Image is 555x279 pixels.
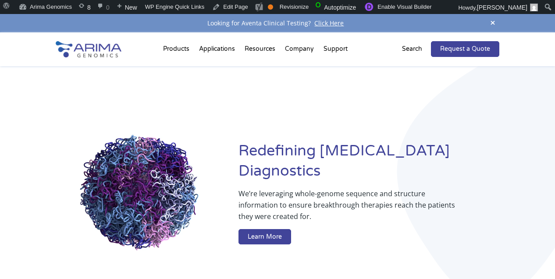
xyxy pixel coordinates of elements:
[238,188,465,229] p: We’re leveraging whole-genome sequence and structure information to ensure breakthrough therapies...
[311,19,347,27] a: Click Here
[402,43,422,55] p: Search
[431,41,499,57] a: Request a Quote
[238,229,291,245] a: Learn More
[56,41,121,57] img: Arima-Genomics-logo
[238,141,500,188] h1: Redefining [MEDICAL_DATA] Diagnostics
[511,237,555,279] iframe: Chat Widget
[56,18,500,29] div: Looking for Aventa Clinical Testing?
[268,4,273,10] div: OK
[477,4,527,11] span: [PERSON_NAME]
